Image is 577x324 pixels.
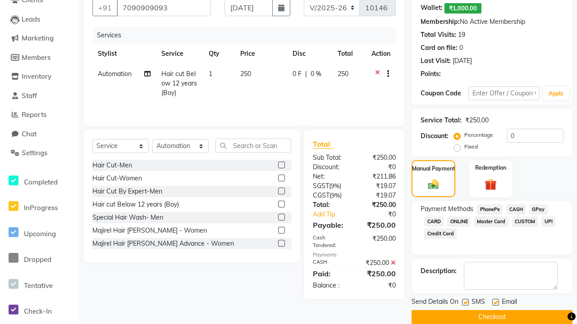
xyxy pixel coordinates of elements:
[92,187,162,196] div: Hair Cut By Expert-Men
[92,239,234,248] div: Majirel Hair [PERSON_NAME] Advance - Women
[464,131,493,139] label: Percentage
[98,70,132,78] span: Automation
[362,210,403,219] div: ₹0
[447,216,471,227] span: ONLINE
[306,268,354,279] div: Paid:
[22,34,54,42] span: Marketing
[354,200,403,210] div: ₹250.00
[477,204,503,215] span: PhonePe
[22,130,37,138] span: Chat
[481,177,500,192] img: _gift.svg
[475,164,506,172] label: Redemption
[311,69,321,79] span: 0 %
[458,30,465,40] div: 19
[421,43,458,53] div: Card on file:
[421,204,473,214] span: Payment Methods
[313,251,396,259] div: Payments
[502,297,517,308] span: Email
[313,139,334,149] span: Total
[512,216,538,227] span: CUSTOM
[306,153,354,162] div: Sub Total:
[2,91,77,101] a: Staff
[22,53,50,62] span: Members
[424,216,444,227] span: CARD
[421,266,457,276] div: Description:
[306,191,354,200] div: ( )
[22,110,46,119] span: Reports
[22,91,37,100] span: Staff
[541,216,555,227] span: UPI
[459,43,463,53] div: 0
[464,143,478,151] label: Fixed
[156,44,203,64] th: Service
[412,310,572,324] button: Checkout
[22,148,47,157] span: Settings
[421,69,441,79] div: Points:
[92,200,179,209] div: Hair cut Below 12 years (Boy)
[2,33,77,44] a: Marketing
[306,220,354,230] div: Payable:
[306,210,362,219] a: Add Tip
[354,162,403,172] div: ₹0
[306,200,354,210] div: Total:
[529,204,548,215] span: GPay
[24,229,56,238] span: Upcoming
[354,281,403,290] div: ₹0
[412,297,458,308] span: Send Details On
[24,307,52,315] span: Check-In
[331,192,340,199] span: 9%
[24,178,58,186] span: Completed
[2,72,77,82] a: Inventory
[332,44,366,64] th: Total
[472,297,485,308] span: SMS
[354,258,403,268] div: ₹250.00
[421,56,451,66] div: Last Visit:
[92,161,132,170] div: Hair Cut-Men
[506,204,526,215] span: CASH
[425,178,442,191] img: _cash.svg
[2,14,77,25] a: Leads
[421,116,462,125] div: Service Total:
[354,220,403,230] div: ₹250.00
[306,281,354,290] div: Balance :
[354,153,403,162] div: ₹250.00
[412,165,455,173] label: Manual Payment
[354,172,403,181] div: ₹211.86
[92,213,163,222] div: Special Hair Wash- Men
[24,281,53,290] span: Tentative
[287,44,332,64] th: Disc
[306,162,354,172] div: Discount:
[421,131,449,141] div: Discount:
[421,17,563,27] div: No Active Membership
[215,139,291,153] input: Search or Scan
[424,229,457,239] span: Credit Card
[22,15,40,23] span: Leads
[92,44,156,64] th: Stylist
[92,226,207,235] div: Majirel Hair [PERSON_NAME] - Women
[2,53,77,63] a: Members
[366,44,396,64] th: Action
[293,69,302,79] span: 0 F
[421,89,468,98] div: Coupon Code
[338,70,348,78] span: 250
[354,191,403,200] div: ₹19.07
[474,216,508,227] span: Master Card
[453,56,472,66] div: [DATE]
[331,182,339,189] span: 9%
[93,27,403,44] div: Services
[305,69,307,79] span: |
[24,203,58,212] span: InProgress
[543,87,569,100] button: Apply
[92,174,142,183] div: Hair Cut-Women
[306,172,354,181] div: Net:
[421,3,443,13] div: Wallet:
[421,30,456,40] div: Total Visits:
[2,110,77,120] a: Reports
[354,181,403,191] div: ₹19.07
[313,182,329,190] span: SGST
[354,268,403,279] div: ₹250.00
[235,44,287,64] th: Price
[354,234,403,249] div: ₹250.00
[306,234,354,249] div: Cash Tendered:
[161,70,197,97] span: Hair cut Below 12 years (Boy)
